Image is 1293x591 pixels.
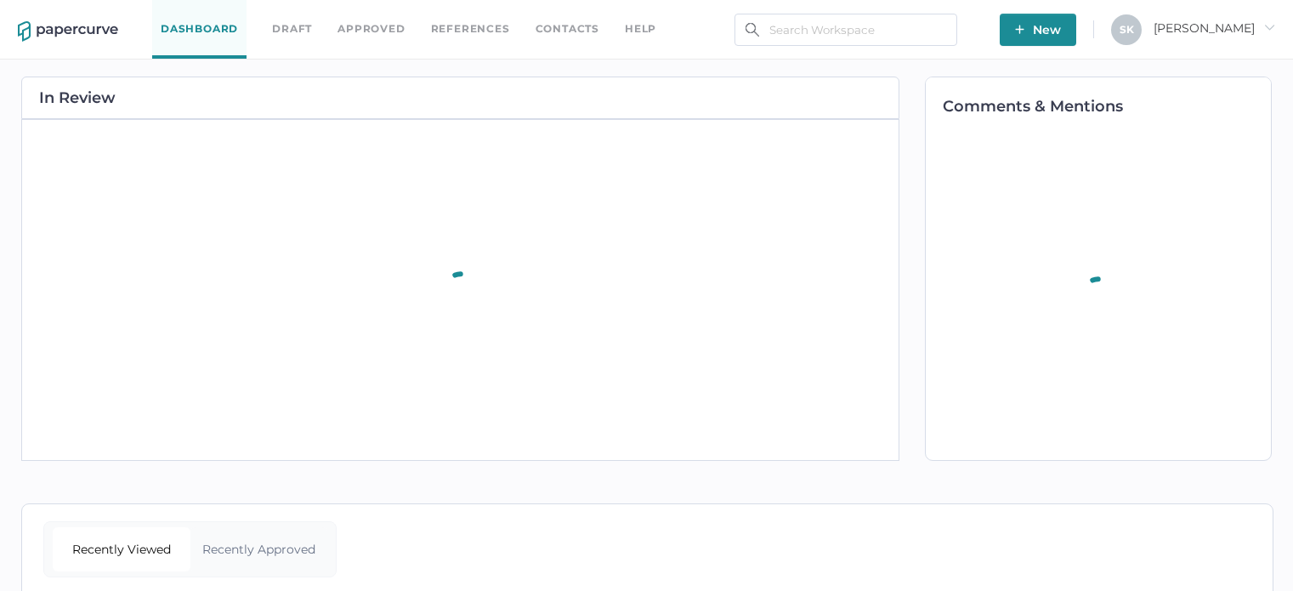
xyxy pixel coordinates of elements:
h2: In Review [39,90,116,105]
div: Recently Approved [190,527,328,571]
img: papercurve-logo-colour.7244d18c.svg [18,21,118,42]
button: New [1000,14,1076,46]
span: [PERSON_NAME] [1154,20,1275,36]
a: References [431,20,510,38]
div: animation [1063,256,1133,334]
span: New [1015,14,1061,46]
div: help [625,20,656,38]
a: Approved [337,20,405,38]
h2: Comments & Mentions [943,99,1270,114]
span: S K [1120,23,1134,36]
a: Contacts [536,20,599,38]
input: Search Workspace [734,14,957,46]
a: Draft [272,20,312,38]
i: arrow_right [1263,21,1275,33]
img: search.bf03fe8b.svg [746,23,759,37]
div: animation [426,251,496,329]
img: plus-white.e19ec114.svg [1015,25,1024,34]
div: Recently Viewed [53,527,190,571]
